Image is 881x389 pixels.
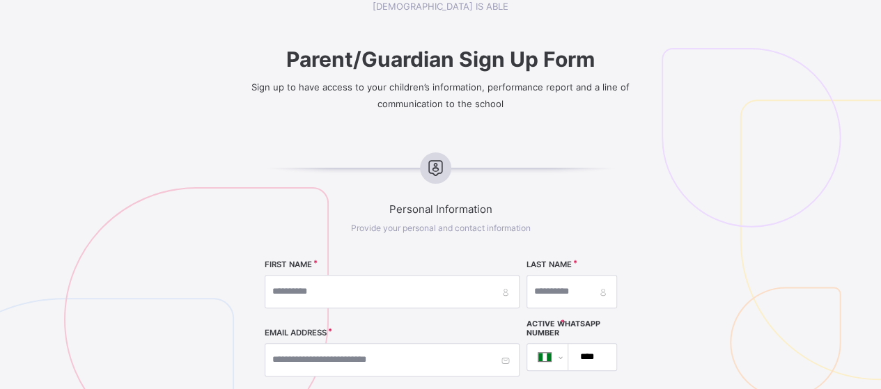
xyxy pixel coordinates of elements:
[527,319,617,338] label: Active WhatsApp Number
[220,1,661,12] span: [DEMOGRAPHIC_DATA] IS ABLE
[220,47,661,72] span: Parent/Guardian Sign Up Form
[265,328,327,338] label: EMAIL ADDRESS
[351,223,531,233] span: Provide your personal and contact information
[251,81,630,109] span: Sign up to have access to your children’s information, performance report and a line of communica...
[527,260,572,269] label: LAST NAME
[265,260,312,269] label: FIRST NAME
[220,203,661,216] span: Personal Information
